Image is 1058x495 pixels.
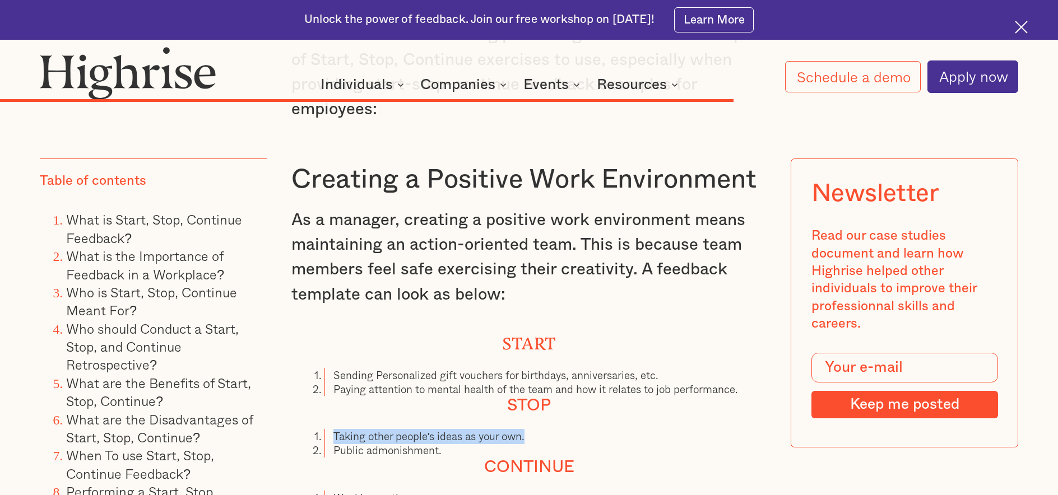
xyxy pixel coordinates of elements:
form: Modal Form [811,353,998,418]
p: As a manager, creating a positive work environment means maintaining an action-oriented team. Thi... [291,208,767,307]
h4: Stop [291,396,767,415]
div: Events [523,78,569,91]
a: When To use Start, Stop, Continue Feedback? [66,445,214,483]
div: Resources [597,78,681,91]
input: Keep me posted [811,391,998,419]
div: Read our case studies document and learn how Highrise helped other individuals to improve their p... [811,227,998,333]
div: Individuals [321,78,393,91]
a: What is Start, Stop, Continue Feedback? [66,210,242,248]
h3: Creating a Positive Work Environment [291,163,767,196]
a: Apply now [927,60,1018,92]
li: Taking other people's ideas as your own. [324,429,767,443]
div: Newsletter [811,179,939,208]
a: Who is Start, Stop, Continue Meant For? [66,282,237,320]
img: Highrise logo [40,46,217,100]
a: What are the Disadvantages of Start, Stop, Continue? [66,409,253,447]
div: Individuals [321,78,407,91]
strong: Start [502,334,556,345]
div: Resources [597,78,667,91]
input: Your e-mail [811,353,998,382]
li: Paying attention to mental health of the team and how it relates to job performance. [324,382,767,396]
img: Cross icon [1015,21,1028,34]
div: Table of contents [40,172,146,190]
a: Learn More [674,7,754,32]
div: Events [523,78,583,91]
div: Unlock the power of feedback. Join our free workshop on [DATE]! [304,12,655,27]
div: Companies [420,78,510,91]
li: Sending Personalized gift vouchers for birthdays, anniversaries, etc. [324,368,767,382]
h4: Continue [291,457,767,477]
a: What are the Benefits of Start, Stop, Continue? [66,373,251,411]
a: Schedule a demo [785,61,921,93]
div: Companies [420,78,495,91]
li: Public admonishment. [324,443,767,457]
a: What is the Importance of Feedback in a Workplace? [66,246,224,284]
a: Who should Conduct a Start, Stop, and Continue Retrospective? [66,319,239,375]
